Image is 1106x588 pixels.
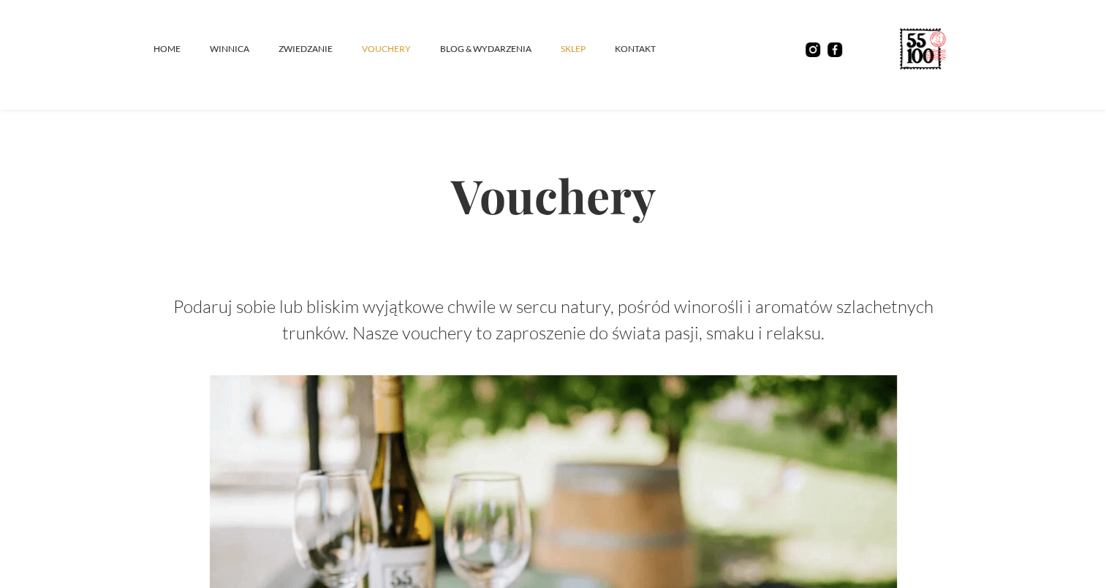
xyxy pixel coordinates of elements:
[362,27,440,71] a: vouchery
[154,27,210,71] a: Home
[561,27,615,71] a: SKLEP
[440,27,561,71] a: Blog & Wydarzenia
[615,27,685,71] a: kontakt
[154,293,952,346] p: Podaruj sobie lub bliskim wyjątkowe chwile w sercu natury, pośród winorośli i aromatów szlachetny...
[154,120,952,270] h2: Vouchery
[279,27,362,71] a: ZWIEDZANIE
[210,27,279,71] a: winnica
